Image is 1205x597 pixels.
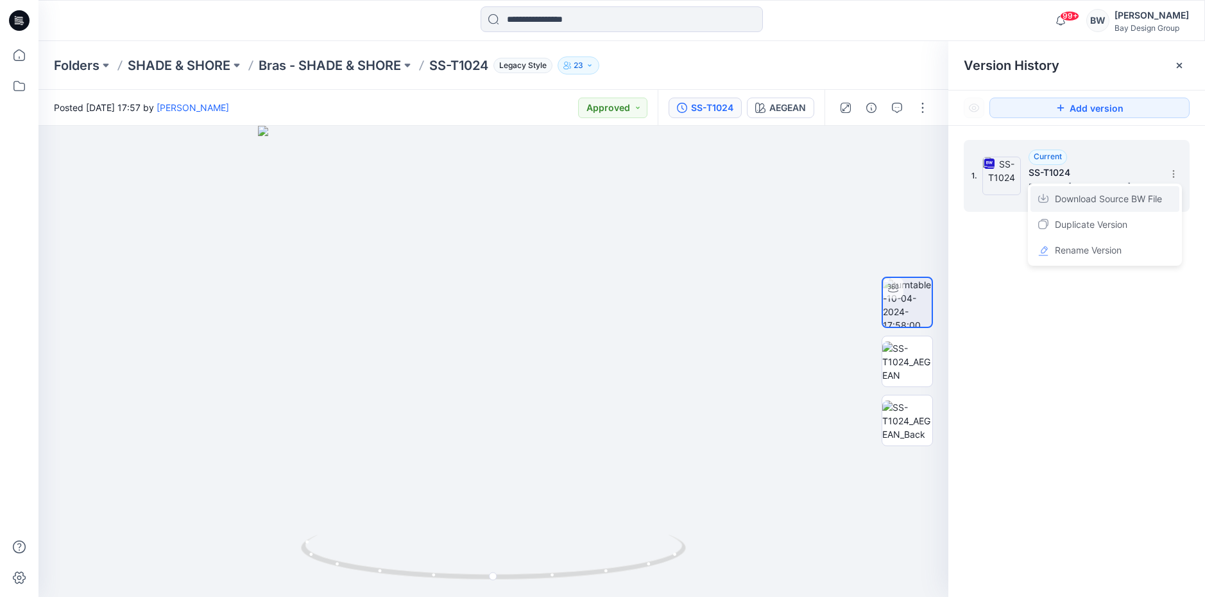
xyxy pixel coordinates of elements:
[128,56,230,74] a: SHADE & SHORE
[1115,8,1189,23] div: [PERSON_NAME]
[883,278,932,327] img: turntable-10-04-2024-17:58:00
[1055,217,1127,232] span: Duplicate Version
[964,58,1059,73] span: Version History
[157,102,229,113] a: [PERSON_NAME]
[691,101,733,115] div: SS-T1024
[669,98,742,118] button: SS-T1024
[769,101,806,115] div: AEGEAN
[964,98,984,118] button: Show Hidden Versions
[1060,11,1079,21] span: 99+
[558,56,599,74] button: 23
[747,98,814,118] button: AEGEAN
[1174,60,1184,71] button: Close
[1029,165,1157,180] h5: SS-T1024
[429,56,488,74] p: SS-T1024
[1055,243,1122,258] span: Rename Version
[971,170,977,182] span: 1.
[54,56,99,74] a: Folders
[882,401,932,441] img: SS-T1024_AEGEAN_Back
[989,98,1190,118] button: Add version
[493,58,552,73] span: Legacy Style
[1115,23,1189,33] div: Bay Design Group
[1029,180,1157,193] span: Posted by: Brenna Wolfe
[982,157,1021,195] img: SS-T1024
[1055,191,1162,207] span: Download Source BW File
[54,101,229,114] span: Posted [DATE] 17:57 by
[861,98,882,118] button: Details
[1034,151,1062,161] span: Current
[488,56,552,74] button: Legacy Style
[574,58,583,73] p: 23
[1086,9,1109,32] div: BW
[882,342,932,382] img: SS-T1024_AEGEAN
[259,56,401,74] a: Bras - SHADE & SHORE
